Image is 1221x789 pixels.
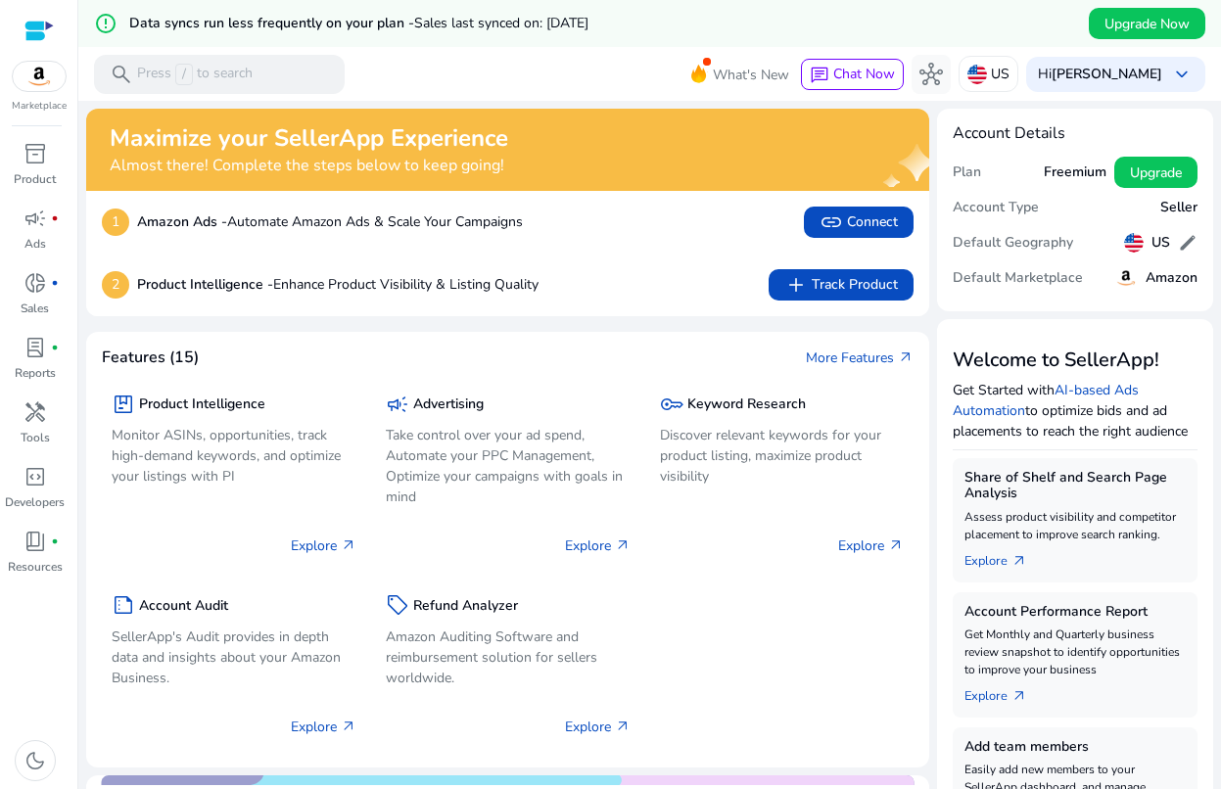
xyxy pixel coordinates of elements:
p: Developers [5,493,65,511]
span: Upgrade [1130,162,1182,183]
h5: US [1151,235,1170,252]
h5: Keyword Research [687,396,806,413]
span: What's New [713,58,789,92]
h4: Account Details [953,124,1198,143]
p: Automate Amazon Ads & Scale Your Campaigns [137,211,523,232]
span: arrow_outward [888,537,904,553]
button: hub [912,55,951,94]
span: add [784,273,808,297]
img: us.svg [967,65,987,84]
span: book_4 [23,530,47,553]
span: arrow_outward [1011,688,1027,704]
span: / [175,64,193,85]
span: code_blocks [23,465,47,488]
h5: Default Geography [953,235,1073,252]
p: Explore [291,717,356,737]
h5: Data syncs run less frequently on your plan - [129,16,588,32]
span: package [112,393,135,416]
span: summarize [112,593,135,617]
span: edit [1178,233,1198,253]
span: keyboard_arrow_down [1170,63,1194,86]
span: search [110,63,133,86]
span: hub [919,63,943,86]
button: linkConnect [804,207,914,238]
span: inventory_2 [23,142,47,165]
span: fiber_manual_record [51,537,59,545]
span: fiber_manual_record [51,344,59,351]
h5: Amazon [1146,270,1198,287]
p: Resources [8,558,63,576]
h5: Plan [953,164,981,181]
span: handyman [23,400,47,424]
button: Upgrade [1114,157,1198,188]
span: arrow_outward [1011,553,1027,569]
a: Explorearrow_outward [964,543,1043,571]
span: campaign [386,393,409,416]
span: Sales last synced on: [DATE] [414,14,588,32]
span: arrow_outward [615,537,631,553]
p: Product [14,170,56,188]
p: Get Started with to optimize bids and ad placements to reach the right audience [953,380,1198,441]
p: Sales [21,300,49,317]
span: Upgrade Now [1104,14,1190,34]
p: Tools [21,429,50,446]
span: Connect [820,210,898,234]
p: Marketplace [12,99,67,114]
h5: Refund Analyzer [413,598,518,615]
span: campaign [23,207,47,230]
p: Take control over your ad spend, Automate your PPC Management, Optimize your campaigns with goals... [386,425,631,507]
span: arrow_outward [615,719,631,734]
p: Explore [565,535,631,556]
a: More Featuresarrow_outward [806,348,914,368]
b: [PERSON_NAME] [1052,65,1162,83]
p: Discover relevant keywords for your product listing, maximize product visibility [660,425,905,487]
p: US [991,57,1010,91]
p: Amazon Auditing Software and reimbursement solution for sellers worldwide. [386,627,631,688]
h5: Share of Shelf and Search Page Analysis [964,470,1186,503]
button: addTrack Product [769,269,914,301]
span: arrow_outward [341,719,356,734]
span: Track Product [784,273,898,297]
p: 1 [102,209,129,236]
h5: Advertising [413,396,484,413]
span: chat [810,66,829,85]
img: amazon.svg [13,62,66,91]
img: amazon.svg [1114,266,1138,290]
span: donut_small [23,271,47,295]
p: 2 [102,271,129,299]
img: us.svg [1124,233,1144,253]
h5: Add team members [964,739,1186,756]
span: arrow_outward [898,349,914,365]
span: lab_profile [23,336,47,359]
h5: Product Intelligence [139,396,265,413]
h5: Freemium [1044,164,1106,181]
mat-icon: error_outline [94,12,117,35]
h2: Maximize your SellerApp Experience [110,124,508,153]
p: Explore [565,717,631,737]
p: Enhance Product Visibility & Listing Quality [137,274,539,295]
span: Chat Now [833,65,895,83]
span: arrow_outward [341,537,356,553]
span: fiber_manual_record [51,279,59,287]
p: Reports [15,364,56,382]
span: link [820,210,843,234]
h4: Almost there! Complete the steps below to keep going! [110,157,508,175]
span: dark_mode [23,749,47,772]
p: Ads [24,235,46,253]
h5: Account Type [953,200,1039,216]
button: Upgrade Now [1089,8,1205,39]
b: Amazon Ads - [137,212,227,231]
a: Explorearrow_outward [964,678,1043,706]
span: fiber_manual_record [51,214,59,222]
p: Press to search [137,64,253,85]
p: SellerApp's Audit provides in depth data and insights about your Amazon Business. [112,627,356,688]
p: Get Monthly and Quarterly business review snapshot to identify opportunities to improve your busi... [964,626,1186,678]
span: sell [386,593,409,617]
b: Product Intelligence - [137,275,273,294]
span: key [660,393,683,416]
button: chatChat Now [801,59,904,90]
p: Assess product visibility and competitor placement to improve search ranking. [964,508,1186,543]
h3: Welcome to SellerApp! [953,348,1198,372]
p: Explore [838,535,904,556]
p: Hi [1038,68,1162,81]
